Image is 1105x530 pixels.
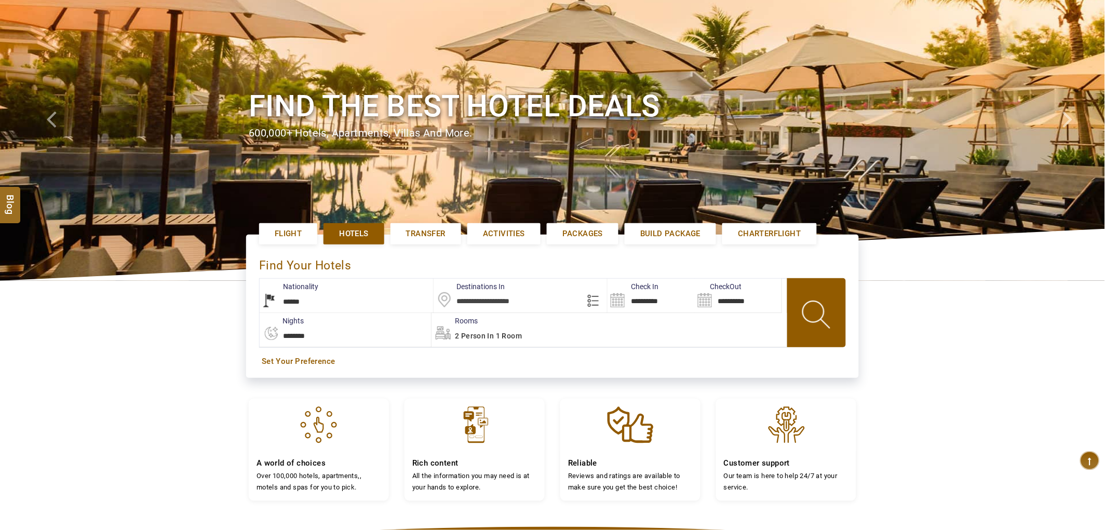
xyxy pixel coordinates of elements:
[724,470,848,493] p: Our team is here to help 24/7 at your service.
[259,248,846,278] div: Find Your Hotels
[257,470,381,493] p: Over 100,000 hotels, apartments,, motels and spas for you to pick.
[432,316,478,326] label: Rooms
[257,458,381,468] h4: A world of choices
[562,228,603,239] span: Packages
[695,279,781,312] input: Search
[568,470,693,493] p: Reviews and ratings are available to make sure you get the best choice!
[412,458,537,468] h4: Rich content
[249,87,856,126] h1: Find the best hotel deals
[275,228,302,239] span: Flight
[324,223,384,244] a: Hotels
[608,281,658,292] label: Check In
[483,228,525,239] span: Activities
[412,470,537,493] p: All the information you may need is at your hands to explore.
[467,223,541,244] a: Activities
[259,316,304,326] label: nights
[724,458,848,468] h4: Customer support
[339,228,368,239] span: Hotels
[722,223,816,244] a: Charterflight
[260,281,318,292] label: Nationality
[4,195,17,204] span: Blog
[608,279,694,312] input: Search
[695,281,742,292] label: CheckOut
[406,228,446,239] span: Transfer
[547,223,618,244] a: Packages
[455,332,522,340] span: 2 Person in 1 Room
[625,223,716,244] a: Build Package
[249,126,856,141] div: 600,000+ hotels, apartments, villas and more.
[259,223,317,244] a: Flight
[568,458,693,468] h4: Reliable
[390,223,461,244] a: Transfer
[262,356,843,367] a: Set Your Preference
[738,228,801,239] span: Charterflight
[434,281,505,292] label: Destinations In
[640,228,700,239] span: Build Package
